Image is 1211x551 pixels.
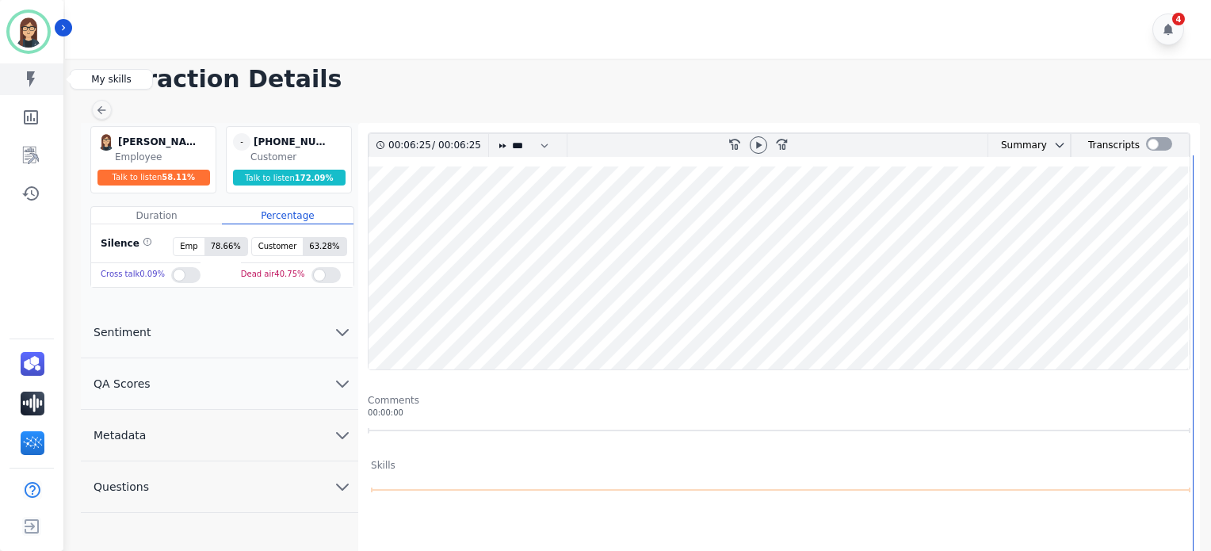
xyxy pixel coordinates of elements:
[97,170,210,186] div: Talk to listen
[303,238,346,255] span: 63.28 %
[333,323,352,342] svg: chevron down
[435,134,479,157] div: 00:06:25
[174,238,204,255] span: Emp
[115,151,212,163] div: Employee
[371,459,395,472] div: Skills
[1053,139,1066,151] svg: chevron down
[368,407,1190,419] div: 00:00:00
[92,65,1195,94] h1: Interaction Details
[368,394,1190,407] div: Comments
[81,324,163,340] span: Sentiment
[81,479,162,495] span: Questions
[233,170,346,186] div: Talk to listen
[81,376,163,392] span: QA Scores
[222,207,353,224] div: Percentage
[254,133,333,151] div: [PHONE_NUMBER]
[81,358,358,410] button: QA Scores chevron down
[295,174,334,182] span: 172.09 %
[118,133,197,151] div: [PERSON_NAME] undefined
[252,238,304,255] span: Customer
[988,134,1047,157] div: Summary
[333,374,352,393] svg: chevron down
[91,207,222,224] div: Duration
[204,238,247,255] span: 78.66 %
[10,13,48,51] img: Bordered avatar
[1088,134,1140,157] div: Transcripts
[241,263,305,286] div: Dead air 40.75 %
[81,410,358,461] button: Metadata chevron down
[333,477,352,496] svg: chevron down
[388,134,432,157] div: 00:06:25
[162,173,195,182] span: 58.11 %
[97,237,152,256] div: Silence
[101,263,165,286] div: Cross talk 0.09 %
[233,133,250,151] span: -
[81,427,159,443] span: Metadata
[1047,139,1066,151] button: chevron down
[250,151,348,163] div: Customer
[81,307,358,358] button: Sentiment chevron down
[388,134,485,157] div: /
[333,426,352,445] svg: chevron down
[1172,13,1185,25] div: 4
[81,461,358,513] button: Questions chevron down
